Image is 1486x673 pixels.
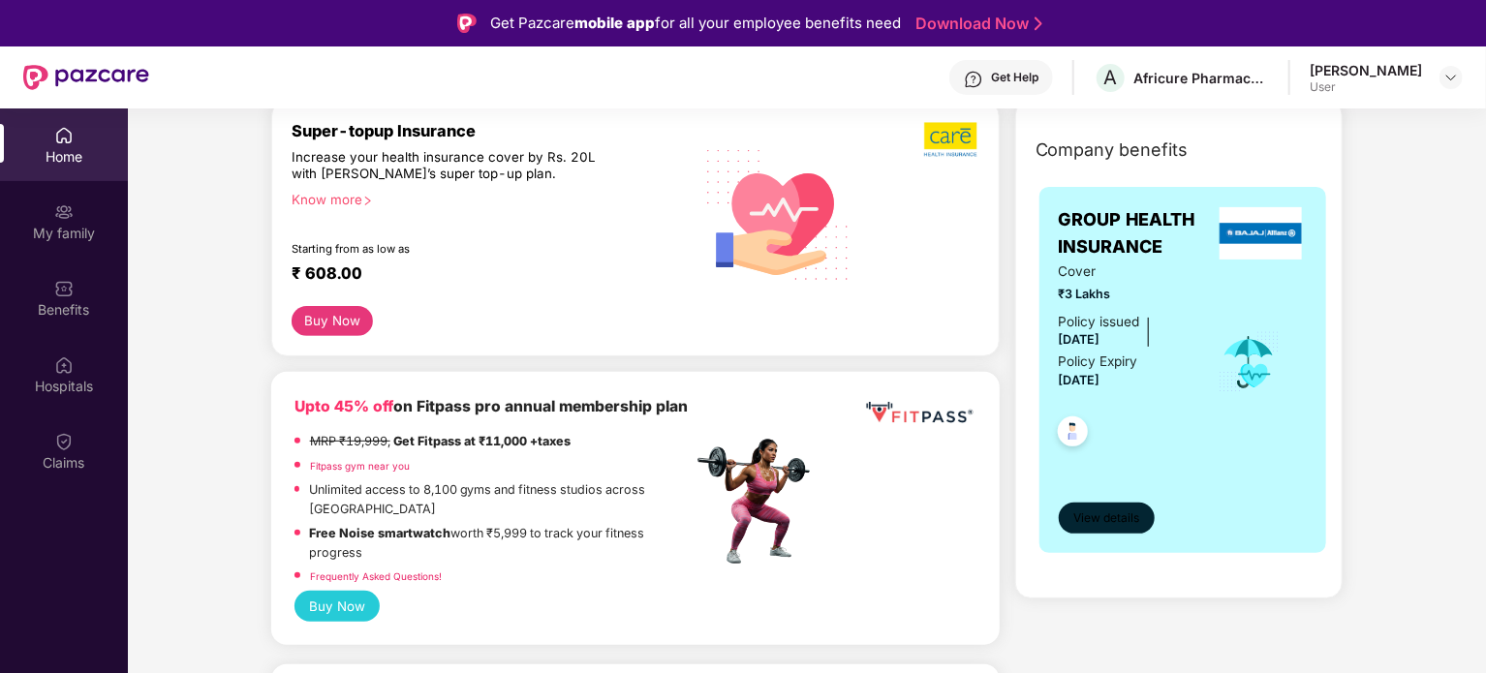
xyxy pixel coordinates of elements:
img: svg+xml;base64,PHN2ZyBpZD0iRHJvcGRvd24tMzJ4MzIiIHhtbG5zPSJodHRwOi8vd3d3LnczLm9yZy8yMDAwL3N2ZyIgd2... [1443,70,1459,85]
span: Company benefits [1036,137,1189,164]
div: ₹ 608.00 [292,263,673,287]
img: b5dec4f62d2307b9de63beb79f102df3.png [924,121,979,158]
div: Policy issued [1059,312,1140,332]
img: svg+xml;base64,PHN2ZyBpZD0iSGVscC0zMngzMiIgeG1sbnM9Imh0dHA6Ly93d3cudzMub3JnLzIwMDAvc3ZnIiB3aWR0aD... [964,70,983,89]
div: Starting from as low as [292,242,610,256]
img: fpp.png [692,434,827,569]
img: New Pazcare Logo [23,65,149,90]
img: svg+xml;base64,PHN2ZyB4bWxucz0iaHR0cDovL3d3dy53My5vcmcvMjAwMC9zdmciIHdpZHRoPSI0OC45NDMiIGhlaWdodD... [1049,411,1097,458]
img: svg+xml;base64,PHN2ZyB4bWxucz0iaHR0cDovL3d3dy53My5vcmcvMjAwMC9zdmciIHhtbG5zOnhsaW5rPSJodHRwOi8vd3... [693,126,865,301]
img: insurerLogo [1220,207,1303,260]
img: fppp.png [862,395,975,431]
img: Logo [457,14,477,33]
img: svg+xml;base64,PHN2ZyBpZD0iQ2xhaW0iIHhtbG5zPSJodHRwOi8vd3d3LnczLm9yZy8yMDAwL3N2ZyIgd2lkdGg9IjIwIi... [54,432,74,451]
img: Stroke [1035,14,1042,34]
strong: mobile app [574,14,655,32]
span: Cover [1059,261,1192,282]
img: icon [1218,330,1281,394]
a: Fitpass gym near you [310,460,410,472]
span: [DATE] [1059,373,1100,387]
div: Africure Pharmaceuticals ([GEOGRAPHIC_DATA]) Private [1133,69,1269,87]
span: [DATE] [1059,332,1100,347]
button: Buy Now [294,591,381,622]
button: View details [1059,503,1155,534]
span: right [362,196,373,206]
span: GROUP HEALTH INSURANCE [1059,206,1215,261]
a: Download Now [915,14,1037,34]
img: svg+xml;base64,PHN2ZyB3aWR0aD0iMjAiIGhlaWdodD0iMjAiIHZpZXdCb3g9IjAgMCAyMCAyMCIgZmlsbD0ibm9uZSIgeG... [54,202,74,222]
strong: Get Fitpass at ₹11,000 +taxes [393,434,571,448]
div: User [1310,79,1422,95]
div: Increase your health insurance cover by Rs. 20L with [PERSON_NAME]’s super top-up plan. [292,149,609,184]
div: Super-topup Insurance [292,121,693,140]
img: svg+xml;base64,PHN2ZyBpZD0iSG9zcGl0YWxzIiB4bWxucz0iaHR0cDovL3d3dy53My5vcmcvMjAwMC9zdmciIHdpZHRoPS... [54,355,74,375]
button: Buy Now [292,306,374,336]
span: View details [1073,509,1139,528]
b: on Fitpass pro annual membership plan [294,397,688,415]
div: Get Help [991,70,1038,85]
div: Get Pazcare for all your employee benefits need [490,12,901,35]
div: [PERSON_NAME] [1310,61,1422,79]
p: Unlimited access to 8,100 gyms and fitness studios across [GEOGRAPHIC_DATA] [309,480,693,519]
span: ₹3 Lakhs [1059,285,1192,304]
p: worth ₹5,999 to track your fitness progress [310,524,693,563]
del: MRP ₹19,999, [310,434,390,448]
span: A [1104,66,1118,89]
a: Frequently Asked Questions! [310,570,442,582]
img: svg+xml;base64,PHN2ZyBpZD0iSG9tZSIgeG1sbnM9Imh0dHA6Ly93d3cudzMub3JnLzIwMDAvc3ZnIiB3aWR0aD0iMjAiIG... [54,126,74,145]
img: svg+xml;base64,PHN2ZyBpZD0iQmVuZWZpdHMiIHhtbG5zPSJodHRwOi8vd3d3LnczLm9yZy8yMDAwL3N2ZyIgd2lkdGg9Ij... [54,279,74,298]
div: Know more [292,192,681,205]
b: Upto 45% off [294,397,393,415]
strong: Free Noise smartwatch [310,526,451,540]
div: Policy Expiry [1059,352,1138,372]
